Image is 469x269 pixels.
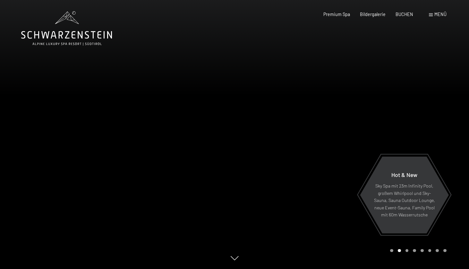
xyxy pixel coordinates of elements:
[443,249,447,252] div: Carousel Page 8
[413,249,416,252] div: Carousel Page 4
[360,156,449,234] a: Hot & New Sky Spa mit 23m Infinity Pool, großem Whirlpool und Sky-Sauna, Sauna Outdoor Lounge, ne...
[388,249,446,252] div: Carousel Pagination
[391,171,417,178] span: Hot & New
[434,12,447,17] span: Menü
[405,249,409,252] div: Carousel Page 3
[421,249,424,252] div: Carousel Page 5
[360,12,386,17] a: Bildergalerie
[323,12,350,17] a: Premium Spa
[374,182,435,219] p: Sky Spa mit 23m Infinity Pool, großem Whirlpool und Sky-Sauna, Sauna Outdoor Lounge, neue Event-S...
[396,12,413,17] a: BUCHEN
[398,249,401,252] div: Carousel Page 2 (Current Slide)
[436,249,439,252] div: Carousel Page 7
[428,249,431,252] div: Carousel Page 6
[390,249,393,252] div: Carousel Page 1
